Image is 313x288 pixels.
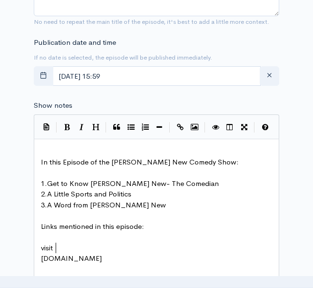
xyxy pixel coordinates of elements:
i: | [106,122,107,133]
button: Create Link [173,120,187,134]
span: Get to Know [PERSON_NAME] New- The Comedian [47,179,219,188]
span: 1. [41,179,47,188]
i: | [254,122,255,133]
button: Toggle Preview [208,120,223,134]
button: Markdown Guide [258,120,272,134]
button: Toggle Side by Side [223,120,237,134]
button: clear [260,66,279,86]
button: Insert Horizontal Line [152,120,166,134]
i: | [56,122,57,133]
button: Quote [109,120,124,134]
button: Heading [88,120,103,134]
label: Show notes [34,100,72,111]
span: A Word from [PERSON_NAME] New [47,200,166,209]
span: Links mentioned in this episode: [41,222,144,231]
i: | [205,122,205,133]
span: In this Episode of the [PERSON_NAME] New Comedy Show: [41,157,239,166]
button: toggle [34,66,53,86]
label: Publication date and time [34,37,116,48]
span: [DOMAIN_NAME] [41,254,102,263]
button: Toggle Fullscreen [237,120,251,134]
button: Generic List [124,120,138,134]
span: 2. [41,189,47,198]
button: Numbered List [138,120,152,134]
small: No need to repeat the main title of the episode, it's best to add a little more context. [34,18,269,26]
small: If no date is selected, the episode will be published immediately. [34,53,212,62]
span: A Little Sports and Politics [47,189,131,198]
button: Italic [74,120,88,134]
span: visit [41,243,53,252]
button: Insert Image [187,120,202,134]
button: Insert Show Notes Template [39,119,53,134]
span: 3. [41,200,47,209]
button: Bold [60,120,74,134]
